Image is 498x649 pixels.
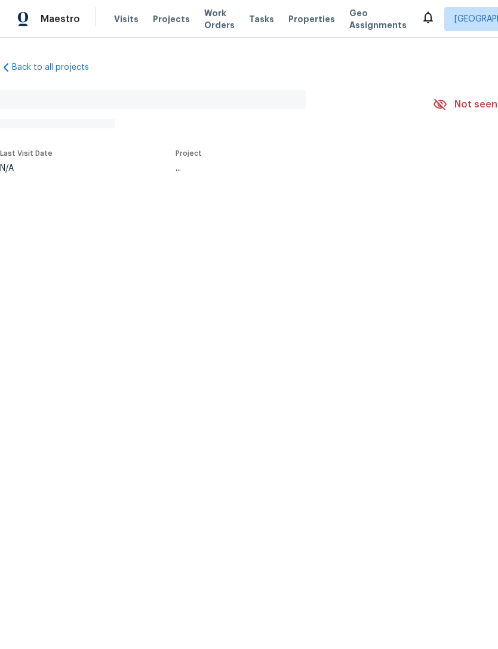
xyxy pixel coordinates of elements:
[176,150,202,157] span: Project
[249,15,274,23] span: Tasks
[153,13,190,25] span: Projects
[176,164,405,173] div: ...
[349,7,407,31] span: Geo Assignments
[114,13,139,25] span: Visits
[41,13,80,25] span: Maestro
[204,7,235,31] span: Work Orders
[288,13,335,25] span: Properties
